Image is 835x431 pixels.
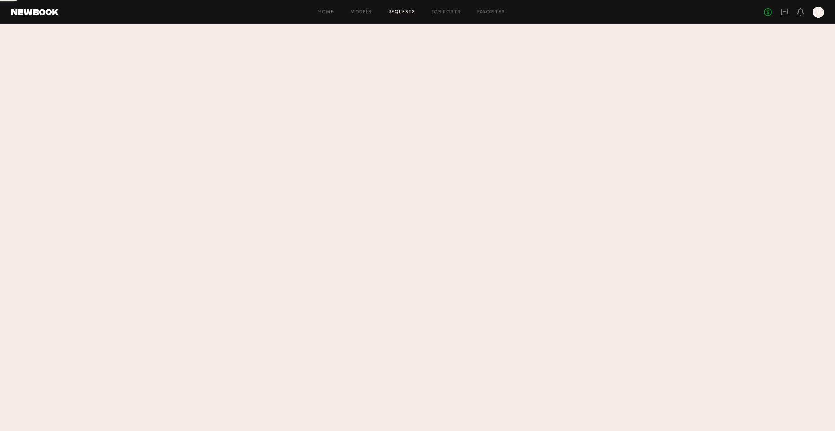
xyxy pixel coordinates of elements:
[350,10,372,15] a: Models
[477,10,505,15] a: Favorites
[389,10,415,15] a: Requests
[432,10,461,15] a: Job Posts
[318,10,334,15] a: Home
[813,7,824,18] a: V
